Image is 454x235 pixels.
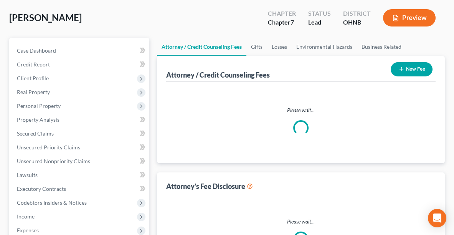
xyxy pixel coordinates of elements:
a: Environmental Hazards [292,38,357,56]
span: Unsecured Nonpriority Claims [17,158,90,164]
a: Attorney / Credit Counseling Fees [157,38,246,56]
a: Secured Claims [11,127,149,141]
button: New Fee [391,62,433,76]
p: Please wait... [172,106,429,114]
div: Attorney / Credit Counseling Fees [166,70,270,79]
button: Preview [383,9,436,26]
span: Real Property [17,89,50,95]
span: Lawsuits [17,172,38,178]
a: Property Analysis [11,113,149,127]
a: Unsecured Priority Claims [11,141,149,154]
span: 7 [291,18,294,26]
div: Attorney's Fee Disclosure [166,182,253,191]
span: Property Analysis [17,116,59,123]
span: Case Dashboard [17,47,56,54]
a: Losses [267,38,292,56]
div: Open Intercom Messenger [428,209,446,227]
a: Lawsuits [11,168,149,182]
span: Secured Claims [17,130,54,137]
span: Personal Property [17,103,61,109]
a: Case Dashboard [11,44,149,58]
span: Credit Report [17,61,50,68]
a: Executory Contracts [11,182,149,196]
span: Unsecured Priority Claims [17,144,80,151]
span: Expenses [17,227,39,233]
div: Chapter [268,18,296,27]
span: Income [17,213,35,220]
span: Client Profile [17,75,49,81]
p: Please wait... [172,218,429,225]
div: OHNB [343,18,371,27]
div: District [343,9,371,18]
span: Codebtors Insiders & Notices [17,199,87,206]
div: Chapter [268,9,296,18]
a: Business Related [357,38,406,56]
span: Executory Contracts [17,185,66,192]
a: Credit Report [11,58,149,71]
div: Status [308,9,331,18]
a: Gifts [246,38,267,56]
a: Unsecured Nonpriority Claims [11,154,149,168]
div: Lead [308,18,331,27]
span: [PERSON_NAME] [9,12,82,23]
